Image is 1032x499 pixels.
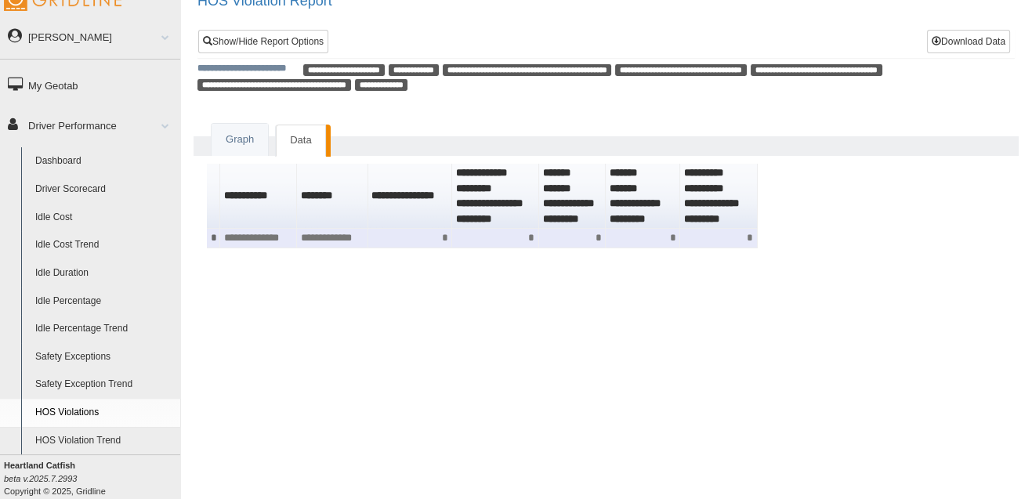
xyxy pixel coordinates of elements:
[452,164,539,229] th: Sort column
[28,175,180,204] a: Driver Scorecard
[28,204,180,232] a: Idle Cost
[4,459,180,497] div: Copyright © 2025, Gridline
[212,124,268,156] a: Graph
[28,231,180,259] a: Idle Cost Trend
[4,461,75,470] b: Heartland Catfish
[220,164,297,229] th: Sort column
[927,30,1010,53] button: Download Data
[4,474,77,483] i: beta v.2025.7.2993
[28,259,180,287] a: Idle Duration
[28,147,180,175] a: Dashboard
[28,315,180,343] a: Idle Percentage Trend
[680,164,758,229] th: Sort column
[539,164,606,229] th: Sort column
[368,164,453,229] th: Sort column
[276,125,325,157] a: Data
[198,30,328,53] a: Show/Hide Report Options
[297,164,368,229] th: Sort column
[606,164,680,229] th: Sort column
[28,343,180,371] a: Safety Exceptions
[28,399,180,427] a: HOS Violations
[28,287,180,316] a: Idle Percentage
[28,427,180,455] a: HOS Violation Trend
[28,371,180,399] a: Safety Exception Trend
